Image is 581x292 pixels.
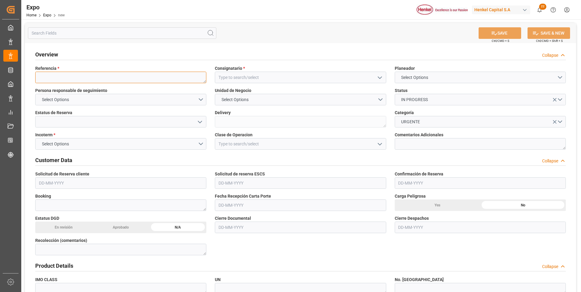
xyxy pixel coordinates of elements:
[528,27,570,39] button: SAVE & NEW
[35,94,206,105] button: open menu
[35,237,87,244] span: Recolección (comentarios)
[35,132,55,138] span: Incoterm
[395,222,566,233] input: DD-MM-YYYY
[479,27,521,39] button: SAVE
[398,119,423,125] span: URGENTE
[195,117,204,127] button: open menu
[35,177,206,189] input: DD-MM-YYYY
[35,87,107,94] span: Persona responsable de seguimiento
[215,132,253,138] span: Clase de Operacion
[395,87,407,94] span: Status
[218,97,252,103] span: Select Options
[215,138,386,150] input: Type to search/select
[35,222,92,233] div: En revisión
[28,27,216,39] input: Search Fields
[542,263,558,270] div: Collapse
[215,94,386,105] button: open menu
[35,65,59,72] span: Referencia
[395,199,480,211] div: Yes
[39,141,72,147] span: Select Options
[472,5,530,14] div: Henkel Capital S.A
[398,97,431,103] span: IN PROGRESS
[35,193,51,199] span: Booking
[35,110,72,116] span: Estatus de Reserva
[395,110,414,116] span: Categoría
[26,13,36,17] a: Home
[215,171,265,177] span: Solicitud de reserva ESCS
[35,171,89,177] span: Solicitud de Reserva cliente
[480,199,566,211] div: No
[150,222,207,233] div: N/A
[35,138,206,150] button: open menu
[35,277,57,283] span: IMO CLASS
[35,50,58,59] h2: Overview
[395,177,566,189] input: DD-MM-YYYY
[395,94,566,105] button: open menu
[26,3,65,12] div: Expo
[215,177,386,189] input: DD-MM-YYYY
[539,4,546,10] span: 22
[215,110,231,116] span: Delivery
[395,72,566,83] button: open menu
[35,156,72,164] h2: Customer Data
[43,13,51,17] a: Expo
[215,65,245,72] span: Consignatario
[35,262,73,270] h2: Product Details
[395,116,566,127] button: open menu
[395,215,429,222] span: Cierre Despachos
[375,139,384,149] button: open menu
[533,3,546,17] button: show 22 new notifications
[215,199,386,211] input: DD-MM-YYYY
[375,73,384,82] button: open menu
[546,3,560,17] button: Help Center
[395,65,415,72] span: Planeador
[215,277,221,283] span: UN
[215,87,251,94] span: Unidad de Negocio
[395,277,444,283] span: No. [GEOGRAPHIC_DATA]
[395,171,443,177] span: Confirmación de Reserva
[395,193,426,199] span: Carga Peligrosa
[215,72,386,83] input: Type to search/select
[35,215,59,222] span: Estatus DGD
[215,222,386,233] input: DD-MM-YYYY
[395,132,443,138] span: Comentarios Adicionales
[398,74,431,81] span: Select Options
[39,97,72,103] span: Select Options
[92,222,150,233] div: Aprobado
[542,158,558,164] div: Collapse
[536,39,563,43] span: Ctrl/CMD + Shift + S
[492,39,509,43] span: Ctrl/CMD + S
[215,193,271,199] span: Fecha Recepción Carta Porte
[542,52,558,59] div: Collapse
[472,4,533,15] button: Henkel Capital S.A
[215,215,251,222] span: Cierre Documental
[417,5,468,15] img: Henkel%20logo.jpg_1689854090.jpg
